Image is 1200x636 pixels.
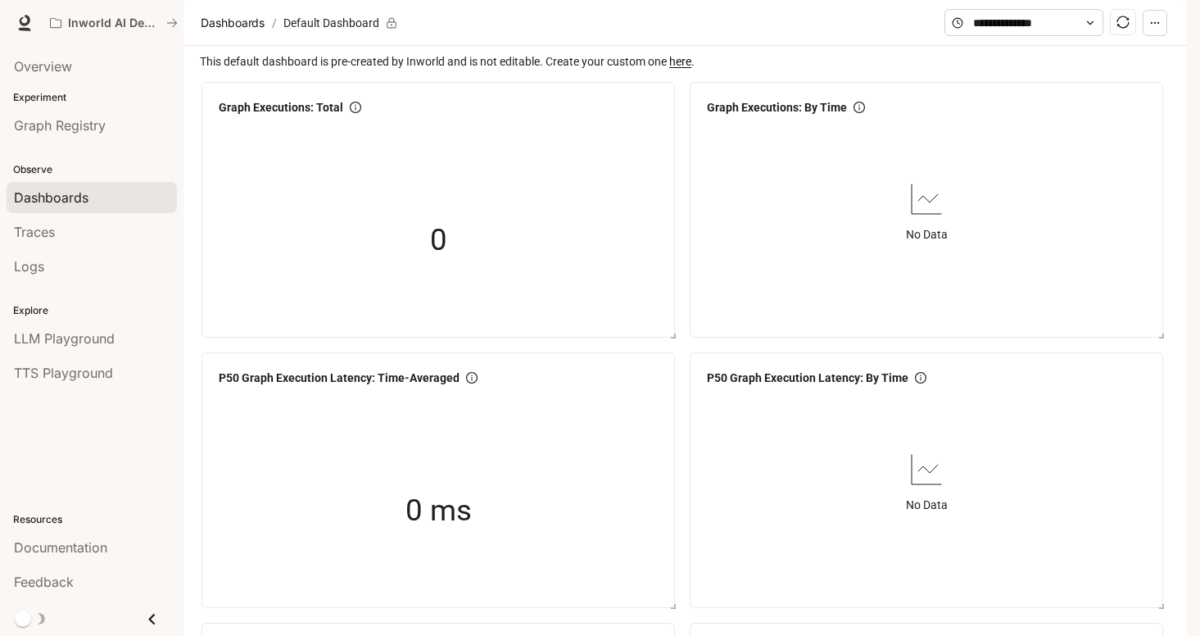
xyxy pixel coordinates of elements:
[272,14,277,32] span: /
[1116,16,1130,29] span: sync
[201,13,265,33] span: Dashboards
[350,102,361,113] span: info-circle
[707,98,847,116] span: Graph Executions: By Time
[280,7,383,39] article: Default Dashboard
[68,16,160,30] p: Inworld AI Demos
[405,487,472,534] span: 0 ms
[219,98,343,116] span: Graph Executions: Total
[430,216,447,264] span: 0
[854,102,865,113] span: info-circle
[197,13,269,33] button: Dashboards
[906,225,948,243] article: No Data
[466,372,478,384] span: info-circle
[219,369,460,387] span: P50 Graph Execution Latency: Time-Averaged
[915,372,926,384] span: info-circle
[43,7,185,39] button: All workspaces
[906,496,948,514] article: No Data
[707,369,908,387] span: P50 Graph Execution Latency: By Time
[200,52,1174,70] span: This default dashboard is pre-created by Inworld and is not editable. Create your custom one .
[669,55,691,68] a: here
